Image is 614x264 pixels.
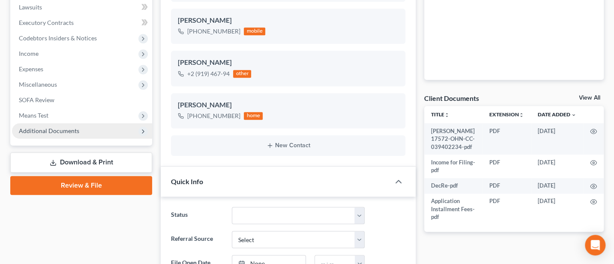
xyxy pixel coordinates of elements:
[187,70,230,78] div: +2 (919) 467-94
[424,94,479,103] div: Client Documents
[178,15,398,26] div: [PERSON_NAME]
[538,111,576,118] a: Date Added expand_more
[10,152,152,173] a: Download & Print
[579,95,600,101] a: View All
[424,123,482,155] td: [PERSON_NAME] 17572-OHN-CC-039402234-pdf
[12,92,152,108] a: SOFA Review
[489,111,524,118] a: Extensionunfold_more
[571,112,576,118] i: expand_more
[244,27,265,35] div: mobile
[178,142,398,149] button: New Contact
[19,65,43,73] span: Expenses
[585,235,605,255] div: Open Intercom Messenger
[10,176,152,195] a: Review & File
[19,3,42,11] span: Lawsuits
[19,127,79,134] span: Additional Documents
[531,123,583,155] td: [DATE]
[167,231,228,248] label: Referral Source
[424,178,482,194] td: DecRe-pdf
[482,194,531,225] td: PDF
[19,81,57,88] span: Miscellaneous
[19,96,54,103] span: SOFA Review
[167,207,228,224] label: Status
[19,50,39,57] span: Income
[19,19,74,26] span: Executory Contracts
[19,112,48,119] span: Means Test
[12,15,152,30] a: Executory Contracts
[19,34,97,42] span: Codebtors Insiders & Notices
[519,112,524,118] i: unfold_more
[444,112,449,118] i: unfold_more
[482,178,531,194] td: PDF
[482,155,531,178] td: PDF
[431,111,449,118] a: Titleunfold_more
[244,112,263,120] div: home
[424,155,482,178] td: Income for Filing-pdf
[187,27,240,36] div: [PHONE_NUMBER]
[531,178,583,194] td: [DATE]
[187,112,240,120] div: [PHONE_NUMBER]
[178,100,398,110] div: [PERSON_NAME]
[531,194,583,225] td: [DATE]
[424,194,482,225] td: Application Installment Fees-pdf
[171,177,203,185] span: Quick Info
[531,155,583,178] td: [DATE]
[233,70,251,78] div: other
[178,58,398,68] div: [PERSON_NAME]
[482,123,531,155] td: PDF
